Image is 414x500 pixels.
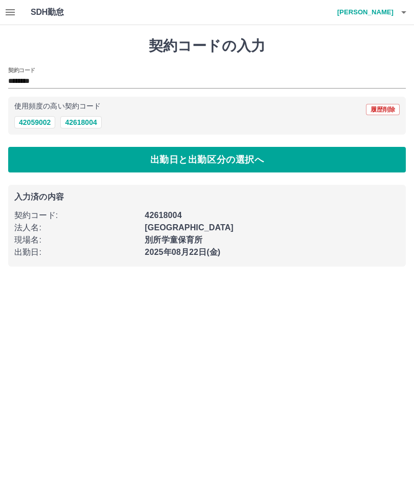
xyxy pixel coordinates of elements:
[14,103,101,110] p: 使用頻度の高い契約コード
[366,104,400,115] button: 履歴削除
[8,66,35,74] h2: 契約コード
[60,116,101,128] button: 42618004
[145,223,234,232] b: [GEOGRAPHIC_DATA]
[14,246,139,258] p: 出勤日 :
[14,193,400,201] p: 入力済の内容
[14,116,55,128] button: 42059002
[14,234,139,246] p: 現場名 :
[14,209,139,222] p: 契約コード :
[145,211,181,220] b: 42618004
[8,37,406,55] h1: 契約コードの入力
[145,235,202,244] b: 別所学童保育所
[8,147,406,172] button: 出勤日と出勤区分の選択へ
[14,222,139,234] p: 法人名 :
[145,248,220,256] b: 2025年08月22日(金)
